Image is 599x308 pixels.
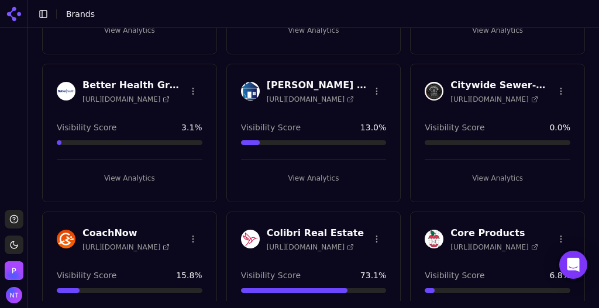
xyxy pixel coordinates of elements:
h3: CoachNow [82,226,170,240]
img: Citywide Sewer-Drain & Plumbing [425,82,443,101]
span: 0.0 % [549,122,570,133]
span: [URL][DOMAIN_NAME] [450,95,538,104]
span: [URL][DOMAIN_NAME] [450,243,538,252]
div: Open Intercom Messenger [559,251,587,279]
span: [URL][DOMAIN_NAME] [267,243,354,252]
button: Open organization switcher [5,261,23,280]
h3: Colibri Real Estate [267,226,364,240]
nav: breadcrumb [66,8,566,20]
button: View Analytics [425,169,570,188]
h3: [PERSON_NAME] Foundation Specialists [267,78,368,92]
span: 15.8 % [176,269,202,281]
button: View Analytics [425,21,570,40]
img: Cantey Foundation Specialists [241,82,260,101]
img: Core Products [425,230,443,248]
span: [URL][DOMAIN_NAME] [267,95,354,104]
span: Visibility Score [425,122,484,133]
span: 73.1 % [360,269,386,281]
button: View Analytics [241,169,387,188]
img: CoachNow [57,230,75,248]
img: Perrill [5,261,23,280]
span: Visibility Score [57,269,116,281]
span: 6.8 % [549,269,570,281]
span: 3.1 % [181,122,202,133]
img: Better Health Group [57,82,75,101]
button: View Analytics [57,169,202,188]
span: Visibility Score [57,122,116,133]
span: Visibility Score [425,269,484,281]
span: [URL][DOMAIN_NAME] [82,243,170,252]
img: Colibri Real Estate [241,230,260,248]
button: View Analytics [241,21,387,40]
button: Open user button [6,287,22,303]
span: [URL][DOMAIN_NAME] [82,95,170,104]
h3: Core Products [450,226,538,240]
span: Brands [66,9,95,19]
span: Visibility Score [241,122,301,133]
span: 13.0 % [360,122,386,133]
h3: Better Health Group [82,78,184,92]
img: Nate Tower [6,287,22,303]
h3: Citywide Sewer-Drain & Plumbing [450,78,552,92]
button: View Analytics [57,21,202,40]
span: Visibility Score [241,269,301,281]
